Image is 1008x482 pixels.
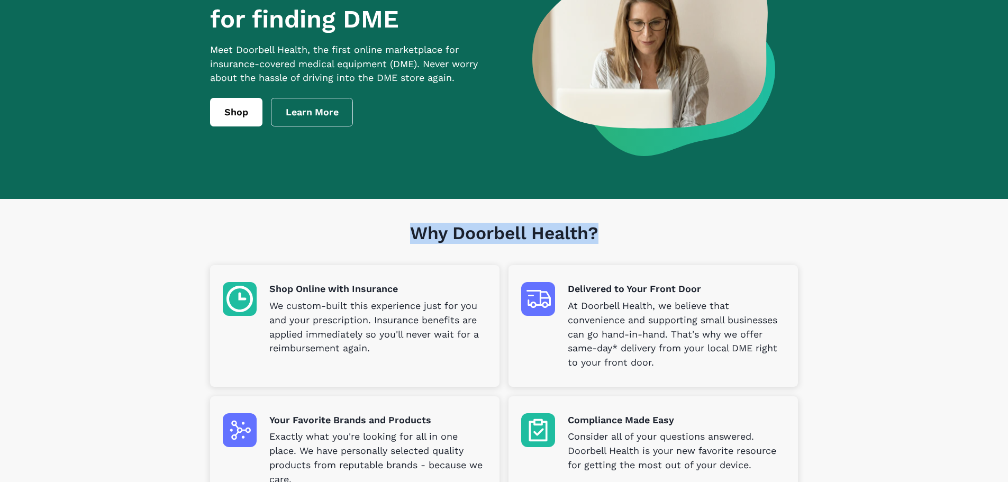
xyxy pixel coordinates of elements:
img: Your Favorite Brands and Products icon [223,413,257,447]
p: Your Favorite Brands and Products [269,413,487,428]
p: At Doorbell Health, we believe that convenience and supporting small businesses can go hand-in-ha... [568,299,785,370]
p: Meet Doorbell Health, the first online marketplace for insurance-covered medical equipment (DME).... [210,43,498,86]
p: Consider all of your questions answered. Doorbell Health is your new favorite resource for gettin... [568,430,785,472]
img: Delivered to Your Front Door icon [521,282,555,316]
img: Shop Online with Insurance icon [223,282,257,316]
h1: Why Doorbell Health? [210,223,798,266]
p: Shop Online with Insurance [269,282,487,296]
a: Learn More [271,98,353,126]
img: Compliance Made Easy icon [521,413,555,447]
p: Compliance Made Easy [568,413,785,428]
p: Delivered to Your Front Door [568,282,785,296]
a: Shop [210,98,262,126]
p: We custom-built this experience just for you and your prescription. Insurance benefits are applie... [269,299,487,356]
